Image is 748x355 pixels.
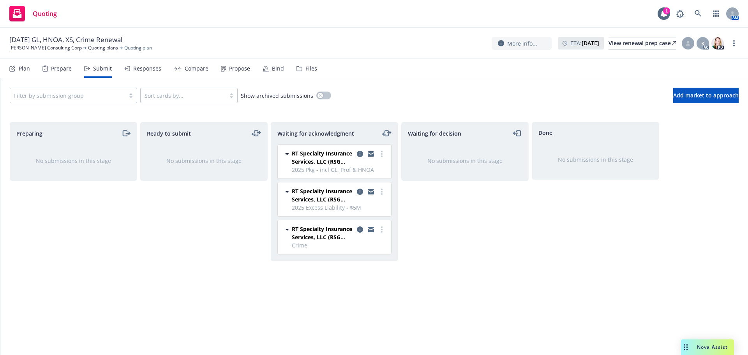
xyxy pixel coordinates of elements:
[673,88,739,103] button: Add market to approach
[507,39,537,48] span: More info...
[9,35,122,44] span: [DATE] GL, HNOA, XS, Crime Renewal
[513,129,522,138] a: moveLeft
[681,339,734,355] button: Nova Assist
[355,187,365,196] a: copy logging email
[272,65,284,72] div: Bind
[6,3,60,25] a: Quoting
[708,6,724,21] a: Switch app
[9,44,82,51] a: [PERSON_NAME] Consulting Corp
[701,39,705,48] span: K
[538,129,552,137] span: Done
[88,44,118,51] a: Quoting plans
[121,129,131,138] a: moveRight
[23,157,124,165] div: No submissions in this stage
[673,92,739,99] span: Add market to approach
[414,157,516,165] div: No submissions in this stage
[366,187,376,196] a: copy logging email
[93,65,112,72] div: Submit
[366,149,376,159] a: copy logging email
[292,187,354,203] span: RT Specialty Insurance Services, LLC (RSG Specialty, LLC)
[124,44,152,51] span: Quoting plan
[241,92,313,100] span: Show archived submissions
[229,65,250,72] div: Propose
[185,65,208,72] div: Compare
[377,187,386,196] a: more
[697,344,728,350] span: Nova Assist
[711,37,724,49] img: photo
[377,149,386,159] a: more
[690,6,706,21] a: Search
[355,149,365,159] a: copy logging email
[408,129,461,138] span: Waiting for decision
[277,129,354,138] span: Waiting for acknowledgment
[672,6,688,21] a: Report a Bug
[19,65,30,72] div: Plan
[366,225,376,234] a: copy logging email
[681,339,691,355] div: Drag to move
[545,155,646,164] div: No submissions in this stage
[382,129,392,138] a: moveLeftRight
[582,39,599,47] strong: [DATE]
[355,225,365,234] a: copy logging email
[292,149,354,166] span: RT Specialty Insurance Services, LLC (RSG Specialty, LLC)
[16,129,42,138] span: Preparing
[377,225,386,234] a: more
[51,65,72,72] div: Prepare
[292,166,386,174] span: 2025 Pkg - incl GL, Prof & HNOA
[252,129,261,138] a: moveLeftRight
[609,37,676,49] a: View renewal prep case
[305,65,317,72] div: Files
[492,37,552,50] button: More info...
[153,157,255,165] div: No submissions in this stage
[729,39,739,48] a: more
[663,7,670,14] div: 1
[133,65,161,72] div: Responses
[147,129,191,138] span: Ready to submit
[292,241,386,249] span: Crime
[292,203,386,212] span: 2025 Excess Liability - $5M
[292,225,354,241] span: RT Specialty Insurance Services, LLC (RSG Specialty, LLC)
[33,11,57,17] span: Quoting
[570,39,599,47] span: ETA :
